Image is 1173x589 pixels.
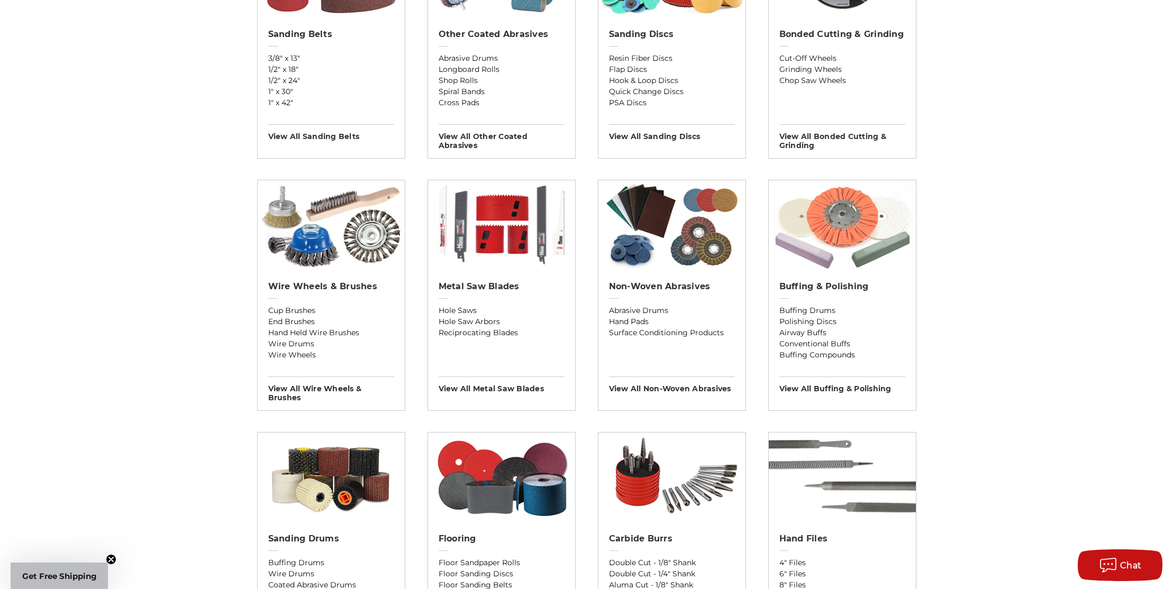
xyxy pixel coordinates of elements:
[268,557,394,568] a: Buffing Drums
[609,29,735,40] h2: Sanding Discs
[268,53,394,64] a: 3/8" x 13"
[268,533,394,544] h2: Sanding Drums
[609,97,735,108] a: PSA Discs
[609,86,735,97] a: Quick Change Discs
[779,64,905,75] a: Grinding Wheels
[439,75,565,86] a: Shop Rolls
[779,533,905,544] h2: Hand Files
[769,432,916,522] img: Hand Files
[268,75,394,86] a: 1/2" x 24"
[609,376,735,393] h3: View All non-woven abrasives
[609,568,735,579] a: Double Cut - 1/4" Shank
[1120,560,1142,570] span: Chat
[439,29,565,40] h2: Other Coated Abrasives
[428,432,575,522] img: Flooring
[439,53,565,64] a: Abrasive Drums
[268,338,394,349] a: Wire Drums
[268,305,394,316] a: Cup Brushes
[769,180,916,270] img: Buffing & Polishing
[268,29,394,40] h2: Sanding Belts
[268,568,394,579] a: Wire Drums
[779,29,905,40] h2: Bonded Cutting & Grinding
[779,75,905,86] a: Chop Saw Wheels
[22,571,97,581] span: Get Free Shipping
[609,327,735,338] a: Surface Conditioning Products
[11,563,108,589] div: Get Free ShippingClose teaser
[439,305,565,316] a: Hole Saws
[598,180,745,270] img: Non-woven Abrasives
[268,86,394,97] a: 1" x 30"
[439,327,565,338] a: Reciprocating Blades
[268,349,394,361] a: Wire Wheels
[258,180,405,270] img: Wire Wheels & Brushes
[609,316,735,327] a: Hand Pads
[1078,549,1162,581] button: Chat
[268,124,394,141] h3: View All sanding belts
[268,64,394,75] a: 1/2" x 18"
[609,124,735,141] h3: View All sanding discs
[609,533,735,544] h2: Carbide Burrs
[779,557,905,568] a: 4" Files
[609,557,735,568] a: Double Cut - 1/8" Shank
[609,305,735,316] a: Abrasive Drums
[439,568,565,579] a: Floor Sanding Discs
[439,376,565,393] h3: View All metal saw blades
[439,97,565,108] a: Cross Pads
[609,281,735,292] h2: Non-woven Abrasives
[439,557,565,568] a: Floor Sandpaper Rolls
[779,376,905,393] h3: View All buffing & polishing
[779,327,905,338] a: Airway Buffs
[439,533,565,544] h2: Flooring
[609,64,735,75] a: Flap Discs
[609,75,735,86] a: Hook & Loop Discs
[258,432,405,522] img: Sanding Drums
[609,53,735,64] a: Resin Fiber Discs
[779,305,905,316] a: Buffing Drums
[779,281,905,292] h2: Buffing & Polishing
[268,316,394,327] a: End Brushes
[106,554,116,565] button: Close teaser
[779,53,905,64] a: Cut-Off Wheels
[779,316,905,327] a: Polishing Discs
[268,281,394,292] h2: Wire Wheels & Brushes
[779,338,905,349] a: Conventional Buffs
[268,97,394,108] a: 1" x 42"
[779,124,905,150] h3: View All bonded cutting & grinding
[779,568,905,579] a: 6" Files
[268,327,394,338] a: Hand Held Wire Brushes
[598,432,745,522] img: Carbide Burrs
[439,281,565,292] h2: Metal Saw Blades
[428,180,575,270] img: Metal Saw Blades
[439,316,565,327] a: Hole Saw Arbors
[439,124,565,150] h3: View All other coated abrasives
[779,349,905,361] a: Buffing Compounds
[439,86,565,97] a: Spiral Bands
[439,64,565,75] a: Longboard Rolls
[268,376,394,402] h3: View All wire wheels & brushes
